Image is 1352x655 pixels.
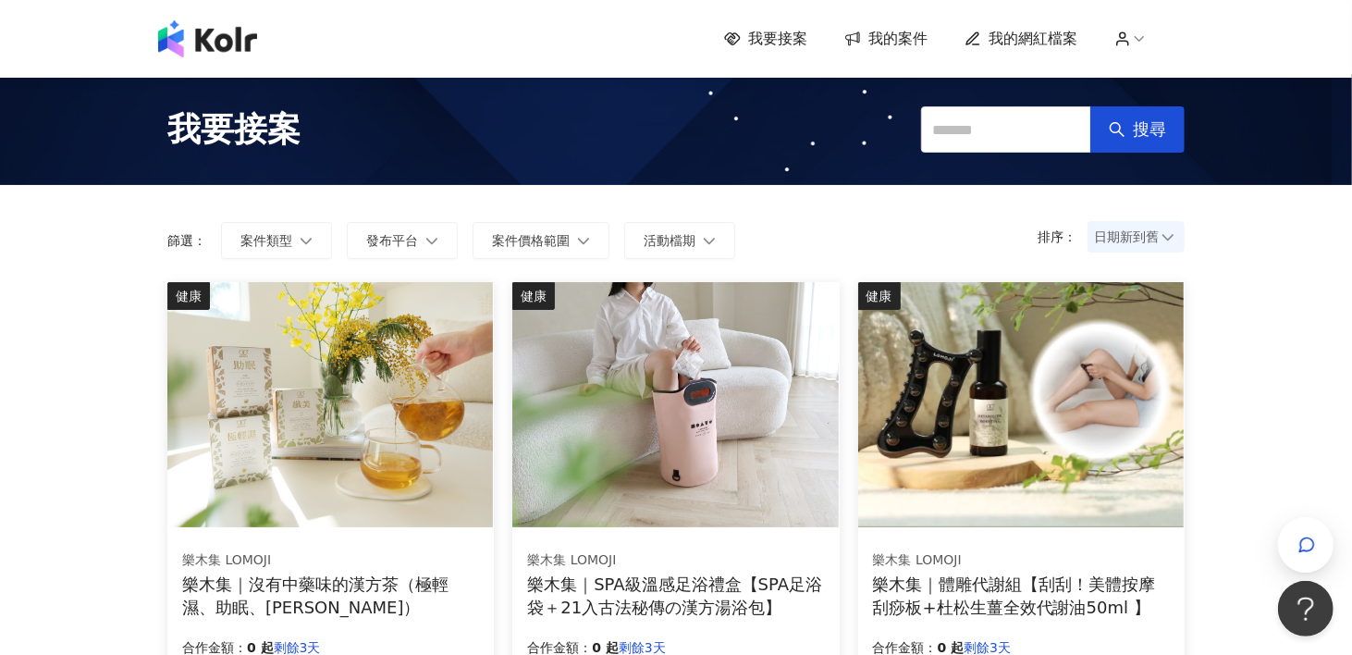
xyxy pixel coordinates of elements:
[873,573,1170,619] div: 樂木集｜體雕代謝組【刮刮！美體按摩刮痧板+杜松生薑全效代謝油50ml 】
[182,573,479,619] div: 樂木集｜沒有中藥味的漢方茶（極輕濕、助眠、[PERSON_NAME]）
[1090,106,1185,153] button: 搜尋
[965,29,1077,49] a: 我的網紅檔案
[366,233,418,248] span: 發布平台
[1094,223,1178,251] span: 日期新到舊
[221,222,332,259] button: 案件類型
[644,233,695,248] span: 活動檔期
[492,233,570,248] span: 案件價格範圍
[1038,229,1088,244] p: 排序：
[167,282,493,527] img: 樂木集｜沒有中藥味的漢方茶（極輕濕、助眠、亮妍）
[1278,581,1334,636] iframe: Help Scout Beacon - Open
[512,282,555,310] div: 健康
[1109,121,1125,138] span: search
[624,222,735,259] button: 活動檔期
[158,20,257,57] img: logo
[512,282,838,527] img: SPA級溫感足浴禮盒【SPA足浴袋＋21入古法秘傳の漢方湯浴包】
[527,551,823,570] div: 樂木集 LOMOJI
[167,282,210,310] div: 健康
[873,551,1169,570] div: 樂木集 LOMOJI
[473,222,609,259] button: 案件價格範圍
[858,282,1184,527] img: 體雕代謝組【刮刮！美體按摩刮痧板+杜松生薑全效代謝油50ml 】
[724,29,807,49] a: 我要接案
[347,222,458,259] button: 發布平台
[167,106,301,153] span: 我要接案
[182,551,478,570] div: 樂木集 LOMOJI
[1133,119,1166,140] span: 搜尋
[748,29,807,49] span: 我要接案
[167,233,206,248] p: 篩選：
[858,282,901,310] div: 健康
[844,29,928,49] a: 我的案件
[527,573,824,619] div: 樂木集｜SPA級溫感足浴禮盒【SPA足浴袋＋21入古法秘傳の漢方湯浴包】
[240,233,292,248] span: 案件類型
[868,29,928,49] span: 我的案件
[989,29,1077,49] span: 我的網紅檔案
